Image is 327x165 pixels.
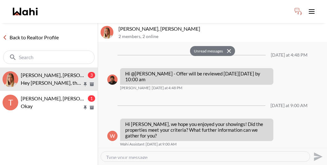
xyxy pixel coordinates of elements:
a: Wahi homepage [13,8,38,15]
div: [DATE] at 9:00 AM [270,103,308,108]
img: T [101,26,113,39]
input: Search [19,54,80,60]
time: 2025-10-03T20:48:41.148Z [152,85,182,90]
span: [PERSON_NAME] [120,85,150,90]
div: Faraz Azam [107,75,118,85]
p: Hey [PERSON_NAME], there are 8 offers on 27 Wheatfield [21,79,82,87]
div: 1 [88,95,95,102]
p: Hi [PERSON_NAME], we hope you enjoyed your showings! Did the properties meet your criteria? What ... [125,121,268,138]
div: 3 [88,72,95,78]
p: [PERSON_NAME], [PERSON_NAME] [118,26,324,32]
div: [DATE] at 4:48 PM [271,52,308,58]
img: T [3,71,18,87]
button: Pin [82,105,88,110]
button: Unread messages [190,46,225,56]
div: W [107,131,118,141]
button: Toggle open navigation menu [305,5,318,18]
button: Send [310,149,324,164]
p: 2 members , 2 online [118,34,324,39]
p: Hi @[PERSON_NAME] - Offer will be reviewed [DATE][DATE] by 10:00 am [125,71,268,82]
span: [PERSON_NAME], [PERSON_NAME] [21,72,103,78]
p: Okay [21,102,82,110]
button: Pin [82,82,88,87]
div: Tanya Fita, Michelle [101,26,113,39]
div: Tanya Fita, Michelle [3,71,18,87]
time: 2025-10-05T13:00:25.190Z [146,142,177,147]
div: T [3,95,18,110]
button: Archive [88,105,95,110]
img: F [107,75,118,85]
textarea: Type your message [106,154,305,159]
span: Wahi Assistant [120,142,144,147]
span: [PERSON_NAME], [PERSON_NAME] [21,95,103,101]
button: Archive [88,82,95,87]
